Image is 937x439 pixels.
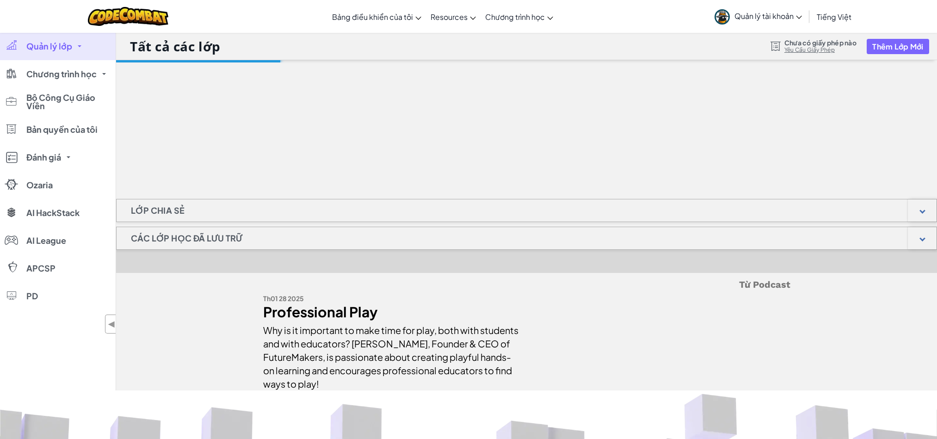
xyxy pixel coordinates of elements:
h1: Lớp chia sẻ [117,199,199,222]
a: Bảng điều khiển của tôi [327,4,426,29]
span: Quản lý tài khoản [734,11,802,21]
span: Chưa có giấy phép nào [784,39,857,46]
a: Chương trình học [481,4,558,29]
a: Quản lý tài khoản [710,2,807,31]
span: ◀ [108,317,116,331]
a: Tiếng Việt [812,4,856,29]
h5: Từ Podcast [263,278,790,292]
span: Đánh giá [26,153,61,161]
span: AI League [26,236,66,245]
span: Quản lý lớp [26,42,72,50]
a: Resources [426,4,481,29]
span: AI HackStack [26,209,80,217]
span: Chương trình học [26,70,97,78]
div: Professional Play [263,305,520,319]
a: Yêu Cầu Giấy Phép [784,46,857,54]
span: Chương trình học [485,12,545,22]
div: Why is it important to make time for play, both with students and with educators? [PERSON_NAME], ... [263,319,520,390]
img: avatar [715,9,730,25]
span: Resources [431,12,468,22]
span: Bản quyền của tôi [26,125,98,134]
h1: Các lớp học đã lưu trữ [117,227,257,250]
div: Th01 28 2025 [263,292,520,305]
span: Ozaria [26,181,53,189]
h1: Tất cả các lớp [130,37,221,55]
span: Bảng điều khiển của tôi [332,12,413,22]
img: CodeCombat logo [88,7,169,26]
button: Thêm Lớp Mới [867,39,929,54]
span: Bộ Công Cụ Giáo Viên [26,93,110,110]
span: Tiếng Việt [817,12,851,22]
